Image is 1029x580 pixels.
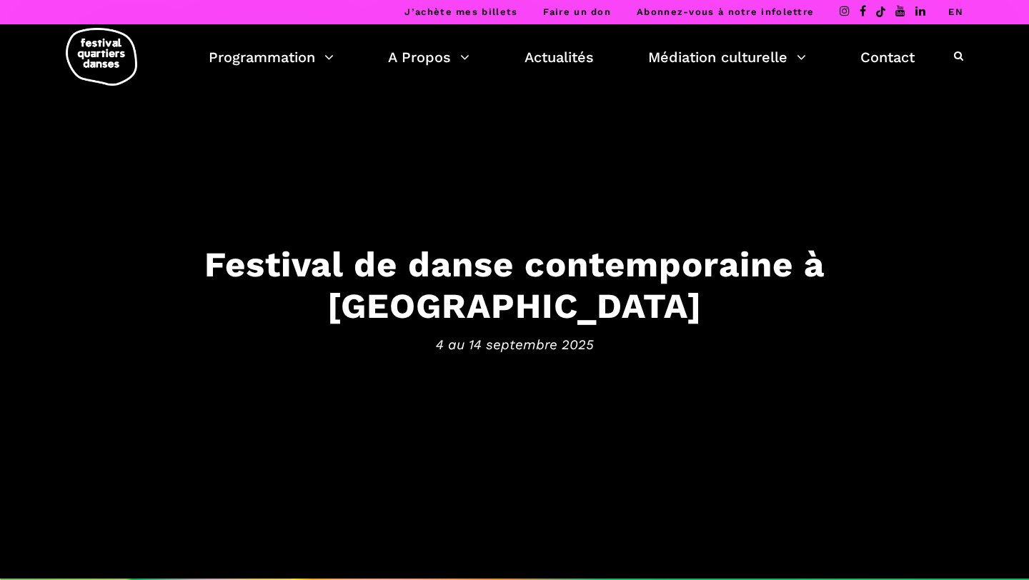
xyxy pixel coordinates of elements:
[404,6,517,17] a: J’achète mes billets
[209,45,334,69] a: Programmation
[948,6,963,17] a: EN
[860,45,915,69] a: Contact
[388,45,469,69] a: A Propos
[543,6,611,17] a: Faire un don
[71,243,958,327] h3: Festival de danse contemporaine à [GEOGRAPHIC_DATA]
[637,6,814,17] a: Abonnez-vous à notre infolettre
[525,45,594,69] a: Actualités
[71,334,958,356] span: 4 au 14 septembre 2025
[66,28,137,86] img: logo-fqd-med
[648,45,806,69] a: Médiation culturelle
